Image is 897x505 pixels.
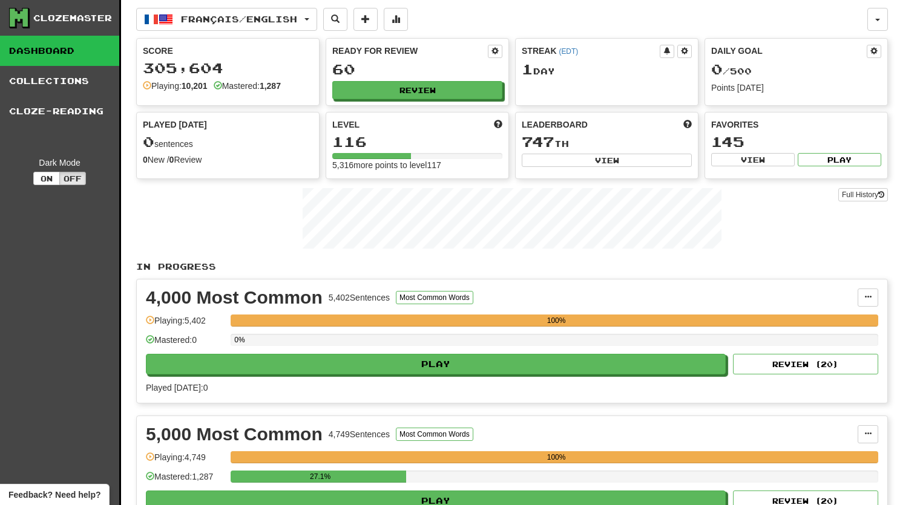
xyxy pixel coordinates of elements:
[332,159,502,171] div: 5,316 more points to level 117
[143,119,207,131] span: Played [DATE]
[146,425,323,443] div: 5,000 Most Common
[33,12,112,24] div: Clozemaster
[559,47,578,56] a: (EDT)
[522,134,692,150] div: th
[332,134,502,149] div: 116
[329,428,390,440] div: 4,749 Sentences
[332,81,502,99] button: Review
[711,134,881,149] div: 145
[522,45,660,57] div: Streak
[711,60,723,77] span: 0
[146,451,225,471] div: Playing: 4,749
[711,153,795,166] button: View
[332,62,502,77] div: 60
[522,154,692,167] button: View
[146,354,726,374] button: Play
[136,8,317,31] button: Français/English
[798,153,881,166] button: Play
[169,155,174,165] strong: 0
[838,188,888,201] a: Full History
[136,261,888,273] p: In Progress
[711,45,867,58] div: Daily Goal
[143,133,154,150] span: 0
[332,119,360,131] span: Level
[494,119,502,131] span: Score more points to level up
[522,119,588,131] span: Leaderboard
[234,451,878,463] div: 100%
[396,291,473,304] button: Most Common Words
[522,62,692,77] div: Day
[8,489,100,501] span: Open feedback widget
[146,471,225,490] div: Mastered: 1,287
[59,172,86,185] button: Off
[181,14,297,24] span: Français / English
[143,80,208,92] div: Playing:
[353,8,378,31] button: Add sentence to collection
[143,45,313,57] div: Score
[323,8,347,31] button: Search sentences
[329,292,390,304] div: 5,402 Sentences
[711,66,752,76] span: / 500
[711,119,881,131] div: Favorites
[384,8,408,31] button: More stats
[260,81,281,91] strong: 1,287
[234,314,878,327] div: 100%
[522,133,554,150] span: 747
[9,157,110,169] div: Dark Mode
[143,60,313,76] div: 305,604
[146,288,323,307] div: 4,000 Most Common
[396,428,473,441] button: Most Common Words
[143,154,313,166] div: New / Review
[146,314,225,334] div: Playing: 5,402
[146,383,208,393] span: Played [DATE]: 0
[33,172,60,185] button: On
[522,60,533,77] span: 1
[332,45,488,57] div: Ready for Review
[214,80,281,92] div: Mastered:
[146,334,225,354] div: Mastered: 0
[234,471,406,483] div: 27.1%
[182,81,208,91] strong: 10,201
[683,119,692,131] span: This week in points, UTC
[733,354,878,374] button: Review (20)
[143,134,313,150] div: sentences
[711,82,881,94] div: Points [DATE]
[143,155,148,165] strong: 0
